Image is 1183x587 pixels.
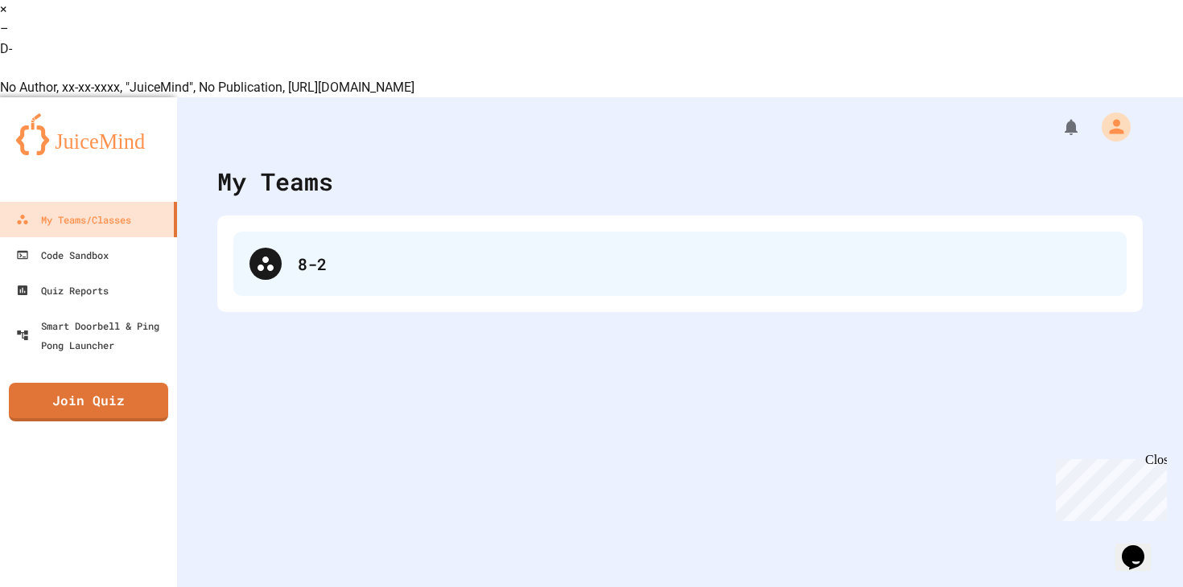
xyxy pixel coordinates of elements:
a: Join Quiz [9,383,168,421]
iframe: chat widget [1115,523,1167,571]
div: My Teams/Classes [16,210,131,229]
iframe: chat widget [1049,453,1167,521]
div: Code Sandbox [16,245,109,265]
div: My Teams [217,163,333,199]
div: Quiz Reports [16,281,109,300]
div: My Account [1085,109,1135,146]
div: 8-2 [298,252,1111,276]
div: 8-2 [233,232,1127,296]
div: My Notifications [1032,113,1085,141]
img: logo-orange.svg [16,113,161,155]
div: Smart Doorbell & Ping Pong Launcher [16,316,171,355]
div: Chat with us now!Close [6,6,111,102]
